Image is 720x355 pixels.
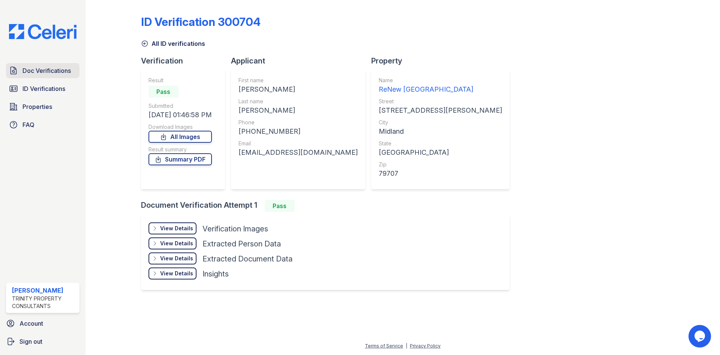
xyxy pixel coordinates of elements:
div: Applicant [231,56,371,66]
div: [PHONE_NUMBER] [238,126,358,137]
img: CE_Logo_Blue-a8612792a0a2168367f1c8372b55b34899dd931a85d93a1a3d3e32e68fde9ad4.png [3,24,82,39]
a: Summary PDF [148,153,212,165]
div: Name [379,77,502,84]
div: Document Verification Attempt 1 [141,200,516,212]
div: Extracted Person Data [202,239,281,249]
a: Account [3,316,82,331]
div: View Details [160,240,193,247]
div: Property [371,56,516,66]
div: Extracted Document Data [202,254,292,264]
span: ID Verifications [22,84,65,93]
div: [GEOGRAPHIC_DATA] [379,147,502,158]
a: Terms of Service [365,343,403,349]
div: [EMAIL_ADDRESS][DOMAIN_NAME] [238,147,358,158]
a: Sign out [3,334,82,349]
div: View Details [160,255,193,262]
div: First name [238,77,358,84]
div: View Details [160,270,193,277]
div: Pass [265,200,295,212]
div: Pass [148,86,178,98]
iframe: chat widget [688,325,712,347]
div: Result summary [148,146,212,153]
div: Last name [238,98,358,105]
a: All Images [148,131,212,143]
div: [PERSON_NAME] [238,84,358,95]
div: Insights [202,269,229,279]
a: Doc Verifications [6,63,79,78]
div: State [379,140,502,147]
span: FAQ [22,120,34,129]
div: [DATE] 01:46:58 PM [148,110,212,120]
a: ID Verifications [6,81,79,96]
div: Email [238,140,358,147]
div: Phone [238,119,358,126]
div: ReNew [GEOGRAPHIC_DATA] [379,84,502,95]
div: [PERSON_NAME] [12,286,76,295]
a: Properties [6,99,79,114]
span: Doc Verifications [22,66,71,75]
div: | [406,343,407,349]
div: Download Images [148,123,212,131]
a: All ID verifications [141,39,205,48]
div: Midland [379,126,502,137]
div: Zip [379,161,502,168]
span: Properties [22,102,52,111]
div: Verification Images [202,224,268,234]
div: View Details [160,225,193,232]
span: Sign out [19,337,42,346]
div: 79707 [379,168,502,179]
div: Trinity Property Consultants [12,295,76,310]
div: Submitted [148,102,212,110]
div: [PERSON_NAME] [238,105,358,116]
div: ID Verification 300704 [141,15,261,29]
div: Verification [141,56,231,66]
a: Privacy Policy [410,343,441,349]
span: Account [19,319,43,328]
div: Result [148,77,212,84]
div: Street [379,98,502,105]
div: City [379,119,502,126]
a: Name ReNew [GEOGRAPHIC_DATA] [379,77,502,95]
div: [STREET_ADDRESS][PERSON_NAME] [379,105,502,116]
a: FAQ [6,117,79,132]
